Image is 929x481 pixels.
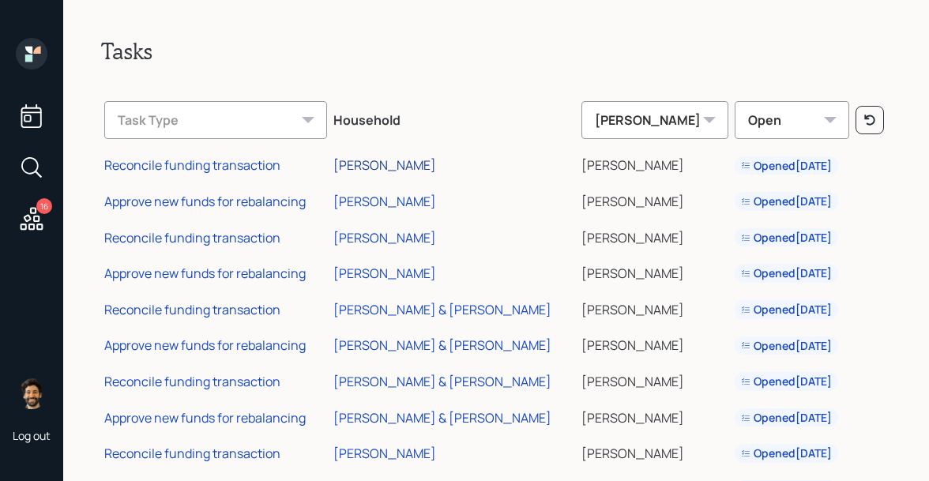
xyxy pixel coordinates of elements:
div: [PERSON_NAME] & [PERSON_NAME] [333,409,551,427]
div: Opened [DATE] [741,158,832,174]
div: Reconcile funding transaction [104,445,280,462]
div: Approve new funds for rebalancing [104,193,306,210]
div: Reconcile funding transaction [104,156,280,174]
th: Household [330,90,577,145]
div: Task Type [104,101,327,139]
div: Reconcile funding transaction [104,229,280,246]
div: Log out [13,428,51,443]
div: Opened [DATE] [741,410,832,426]
div: [PERSON_NAME] [333,156,436,174]
div: Reconcile funding transaction [104,301,280,318]
div: [PERSON_NAME] [333,229,436,246]
div: [PERSON_NAME] & [PERSON_NAME] [333,336,551,354]
div: Opened [DATE] [741,265,832,281]
div: Open [735,101,849,139]
td: [PERSON_NAME] [578,181,732,217]
div: Opened [DATE] [741,338,832,354]
div: [PERSON_NAME] [581,101,728,139]
div: Reconcile funding transaction [104,373,280,390]
div: Approve new funds for rebalancing [104,265,306,282]
img: eric-schwartz-headshot.png [16,378,47,409]
td: [PERSON_NAME] [578,253,732,289]
td: [PERSON_NAME] [578,433,732,469]
div: [PERSON_NAME] [333,265,436,282]
td: [PERSON_NAME] [578,289,732,325]
td: [PERSON_NAME] [578,145,732,182]
div: 16 [36,198,52,214]
div: Opened [DATE] [741,445,832,461]
td: [PERSON_NAME] [578,361,732,397]
div: Approve new funds for rebalancing [104,336,306,354]
div: [PERSON_NAME] [333,445,436,462]
div: Opened [DATE] [741,194,832,209]
div: Opened [DATE] [741,302,832,318]
td: [PERSON_NAME] [578,217,732,254]
td: [PERSON_NAME] [578,325,732,362]
div: [PERSON_NAME] & [PERSON_NAME] [333,373,551,390]
div: Approve new funds for rebalancing [104,409,306,427]
div: [PERSON_NAME] [333,193,436,210]
div: Opened [DATE] [741,230,832,246]
h2: Tasks [101,38,891,65]
td: [PERSON_NAME] [578,397,732,434]
div: [PERSON_NAME] & [PERSON_NAME] [333,301,551,318]
div: Opened [DATE] [741,374,832,389]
